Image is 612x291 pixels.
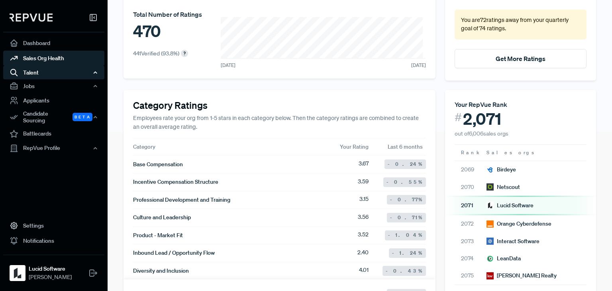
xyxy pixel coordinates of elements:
[73,113,92,121] span: Beta
[486,220,551,228] div: Orange Cyberdefense
[461,271,480,280] span: 2075
[461,165,480,174] span: 2069
[461,183,480,191] span: 2070
[359,195,369,204] span: 3.15
[390,214,423,221] span: -0.71 %
[357,248,369,258] span: 2.40
[3,51,104,66] a: Sales Org Health
[486,237,539,246] div: Interact Software
[3,108,104,126] button: Candidate Sourcing Beta
[461,149,480,156] span: Rank
[3,126,104,142] a: Battlecards
[3,255,104,285] a: Lucid SoftwareLucid Software[PERSON_NAME]
[3,93,104,108] a: Applicants
[3,66,104,79] button: Talent
[486,254,521,263] div: LeanData
[133,249,215,257] span: Inbound Lead / Opportunity Flow
[133,178,218,186] span: Incentive Compensation Structure
[388,232,423,239] span: -1.04 %
[486,238,494,245] img: Interact Software
[133,267,189,275] span: Diversity and Inclusion
[486,220,494,228] img: Orange Cyberdefense
[486,271,557,280] div: [PERSON_NAME] Realty
[10,14,53,22] img: RepVue
[29,273,72,281] span: [PERSON_NAME]
[486,183,494,191] img: Netscout
[455,49,586,68] button: Get More Ratings
[358,213,369,222] span: 3.56
[461,237,480,246] span: 2073
[455,130,508,137] span: out of 6,006 sales orgs
[3,142,104,155] button: RepVue Profile
[3,35,104,51] a: Dashboard
[486,202,494,209] img: Lucid Software
[3,218,104,233] a: Settings
[133,49,179,58] p: 441 Verified ( 93.8 %)
[388,143,426,151] span: Last 6 months
[133,231,183,240] span: Product - Market Fit
[3,108,104,126] div: Candidate Sourcing
[486,183,520,191] div: Netscout
[133,143,155,150] span: Category
[3,79,104,93] button: Jobs
[133,160,183,169] span: Base Compensation
[486,201,534,210] div: Lucid Software
[359,159,369,169] span: 3.67
[461,254,480,263] span: 2074
[455,100,507,108] span: Your RepVue Rank
[455,109,462,126] span: #
[133,19,202,43] div: 470
[29,265,72,273] strong: Lucid Software
[221,62,235,69] span: [DATE]
[358,230,369,240] span: 3.52
[388,161,423,168] span: -0.24 %
[486,166,494,173] img: Birdeye
[359,266,369,275] span: 4.01
[133,114,426,131] p: Employees rate your org from 1-5 stars in each category below. Then the category ratings are comb...
[3,233,104,248] a: Notifications
[133,10,202,19] div: Total Number of Ratings
[392,250,423,257] span: -1.24 %
[411,62,426,69] span: [DATE]
[133,100,426,111] h4: Category Ratings
[486,272,494,279] img: Keller Williams Realty
[461,201,480,210] span: 2071
[486,149,535,156] span: Sales orgs
[133,213,191,222] span: Culture and Leadership
[358,177,369,187] span: 3.59
[486,165,516,174] div: Birdeye
[390,196,423,203] span: -0.77 %
[340,143,369,150] span: Your Rating
[386,267,423,275] span: -0.43 %
[461,16,580,33] p: You are 72 ratings away from your quarterly goal of 74 ratings .
[11,267,24,279] img: Lucid Software
[386,179,423,186] span: -0.55 %
[463,109,501,128] span: 2,071
[461,220,480,228] span: 2072
[133,196,230,204] span: Professional Development and Training
[486,255,494,262] img: LeanData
